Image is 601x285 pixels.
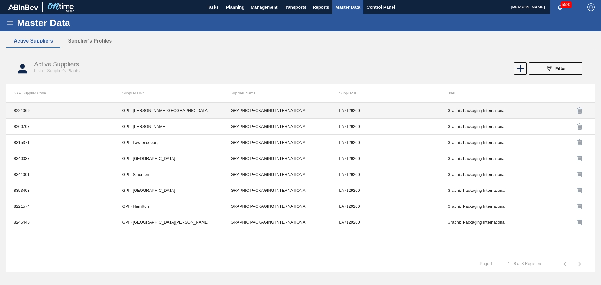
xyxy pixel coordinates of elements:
[555,66,566,71] span: Filter
[572,135,587,150] button: delete-icon
[561,1,572,8] span: 5520
[223,84,331,102] th: Supplier Name
[115,103,223,119] td: GPI - [PERSON_NAME][GEOGRAPHIC_DATA]
[331,214,440,230] td: LA7129200
[223,150,331,166] td: GRAPHIC PACKAGING INTERNATIONA
[576,186,583,194] img: delete-icon
[223,214,331,230] td: GRAPHIC PACKAGING INTERNATIONA
[6,182,115,198] td: 8353403
[440,103,548,119] td: Graphic Packaging International
[556,199,587,214] div: Disable supplier
[6,34,60,48] button: Active Suppliers
[556,119,587,134] div: Disable supplier
[572,103,587,118] button: delete-icon
[34,61,79,68] span: Active Suppliers
[223,103,331,119] td: GRAPHIC PACKAGING INTERNATIONA
[331,150,440,166] td: LA7129200
[556,183,587,198] div: Disable supplier
[331,198,440,214] td: LA7129200
[331,119,440,135] td: LA7129200
[572,151,587,166] button: delete-icon
[331,135,440,150] td: LA7129200
[6,103,115,119] td: 8221069
[6,166,115,182] td: 8341001
[34,68,80,73] span: List of Supplier's Plants
[17,19,128,26] h1: Master Data
[115,182,223,198] td: GPI - [GEOGRAPHIC_DATA]
[572,167,587,182] button: delete-icon
[576,218,583,226] img: delete-icon
[331,182,440,198] td: LA7129200
[440,166,548,182] td: Graphic Packaging International
[587,3,595,11] img: Logout
[576,107,583,114] img: delete-icon
[331,166,440,182] td: LA7129200
[223,198,331,214] td: GRAPHIC PACKAGING INTERNATIONA
[223,119,331,135] td: GRAPHIC PACKAGING INTERNATIONA
[576,202,583,210] img: delete-icon
[440,84,548,102] th: User
[6,84,115,102] th: SAP Supplier Code
[576,139,583,146] img: delete-icon
[115,198,223,214] td: GPI - Hamilton
[6,150,115,166] td: 8340037
[6,198,115,214] td: 8221574
[440,214,548,230] td: Graphic Packaging International
[251,3,278,11] span: Management
[223,182,331,198] td: GRAPHIC PACKAGING INTERNATIONA
[576,155,583,162] img: delete-icon
[576,170,583,178] img: delete-icon
[115,166,223,182] td: GPI - Staunton
[115,119,223,135] td: GPI - [PERSON_NAME]
[331,103,440,119] td: LA7129200
[336,3,360,11] span: Master Data
[526,62,585,75] div: Filter supplier
[367,3,395,11] span: Control Panel
[115,214,223,230] td: GPI - [GEOGRAPHIC_DATA][PERSON_NAME]
[223,166,331,182] td: GRAPHIC PACKAGING INTERNATIONA
[331,84,440,102] th: Supplier ID
[556,135,587,150] div: Disable supplier
[556,215,587,230] div: Disable supplier
[440,150,548,166] td: Graphic Packaging International
[572,199,587,214] button: delete-icon
[572,183,587,198] button: delete-icon
[556,167,587,182] div: Disable supplier
[556,151,587,166] div: Disable supplier
[440,198,548,214] td: Graphic Packaging International
[440,182,548,198] td: Graphic Packaging International
[115,84,223,102] th: Supplier Unit
[440,135,548,150] td: Graphic Packaging International
[226,3,244,11] span: Planning
[8,4,38,10] img: TNhmsLtSVTkK8tSr43FrP2fwEKptu5GPRR3wAAAABJRU5ErkJggg==
[6,135,115,150] td: 8315371
[572,215,587,230] button: delete-icon
[440,119,548,135] td: Graphic Packaging International
[550,3,570,12] button: Notifications
[6,119,115,135] td: 8260707
[115,135,223,150] td: GPI - Lawrenceburg
[500,256,550,266] td: 1 - 8 of 8 Registers
[223,135,331,150] td: GRAPHIC PACKAGING INTERNATIONA
[60,34,119,48] button: Supplier's Profiles
[572,119,587,134] button: delete-icon
[313,3,329,11] span: Reports
[6,214,115,230] td: 8245440
[115,150,223,166] td: GPI - [GEOGRAPHIC_DATA]
[529,62,582,75] button: Filter
[284,3,306,11] span: Transports
[576,123,583,130] img: delete-icon
[556,103,587,118] div: Disable supplier
[206,3,220,11] span: Tasks
[472,256,500,266] td: Page : 1
[513,62,526,75] div: New Supplier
